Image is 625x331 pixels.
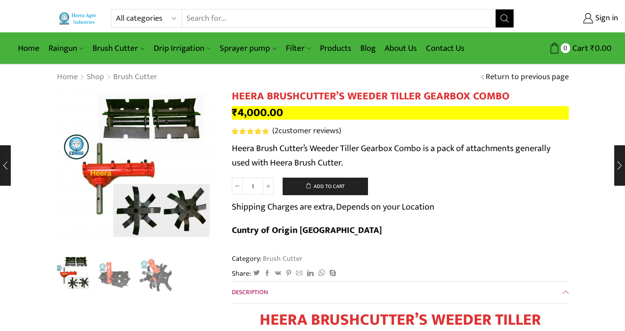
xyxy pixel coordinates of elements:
div: 1 / 3 [57,90,218,252]
a: Brush Cutter [113,72,158,83]
a: 13 [137,256,175,294]
a: Contact Us [421,38,469,59]
span: Cart [570,42,588,54]
a: Home [57,72,78,83]
img: Heera Brush Cutter’s Weeder Tiller Gearbox Combo [57,90,218,252]
a: Sprayer pump [215,38,281,59]
input: Product quantity [243,178,263,195]
a: 0 Cart ₹0.00 [523,40,612,57]
nav: Breadcrumb [57,72,158,83]
a: Brush Cutter [262,253,302,264]
span: ₹ [590,41,595,55]
li: 3 / 3 [137,256,175,292]
a: Return to previous page [486,72,569,83]
span: Sign in [593,13,618,24]
a: Raingun [44,38,88,59]
a: Filter [281,38,315,59]
p: Shipping Charges are extra, Depends on your Location [232,200,434,214]
button: Add to cart [283,178,368,196]
span: ₹ [232,103,238,122]
span: 0 [561,43,570,53]
img: Heera Brush Cutter’s Weeder Tiller Gearbox Combo [54,255,92,292]
a: Products [315,38,356,59]
span: Share: [232,268,251,279]
a: About Us [380,38,421,59]
span: Category: [232,254,302,264]
span: Description [232,287,268,297]
span: Rated out of 5 based on customer ratings [232,128,268,134]
a: Description [232,282,569,303]
bdi: 0.00 [590,41,612,55]
span: 2 [232,128,270,134]
a: Sign in [527,10,618,27]
bdi: 4,000.00 [232,103,283,122]
a: Drip Irrigation [149,38,215,59]
button: Search button [496,9,514,27]
a: Brush Cutter [88,38,149,59]
span: 2 [275,124,279,138]
b: Cuntry of Origin [GEOGRAPHIC_DATA] [232,223,382,238]
a: (2customer reviews) [272,125,341,137]
a: 12 [96,256,133,294]
input: Search for... [182,9,496,27]
a: Home [13,38,44,59]
p: Heera Brush Cutter’s Weeder Tiller Gearbox Combo is a pack of attachments generally used with Hee... [232,141,569,170]
a: Shop [86,72,105,83]
li: 1 / 3 [54,256,92,292]
a: Blog [356,38,380,59]
div: Rated 5.00 out of 5 [232,128,268,134]
li: 2 / 3 [96,256,133,292]
h1: HEERA BRUSHCUTTER’S WEEDER TILLER GEARBOX COMBO [232,90,569,103]
img: WEEDER [137,256,175,294]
